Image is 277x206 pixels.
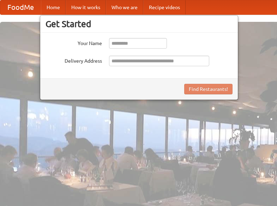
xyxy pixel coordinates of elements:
[143,0,186,14] a: Recipe videos
[41,0,66,14] a: Home
[46,56,102,64] label: Delivery Address
[66,0,106,14] a: How it works
[184,84,233,94] button: Find Restaurants!
[46,19,233,29] h3: Get Started
[46,38,102,47] label: Your Name
[0,0,41,14] a: FoodMe
[106,0,143,14] a: Who we are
